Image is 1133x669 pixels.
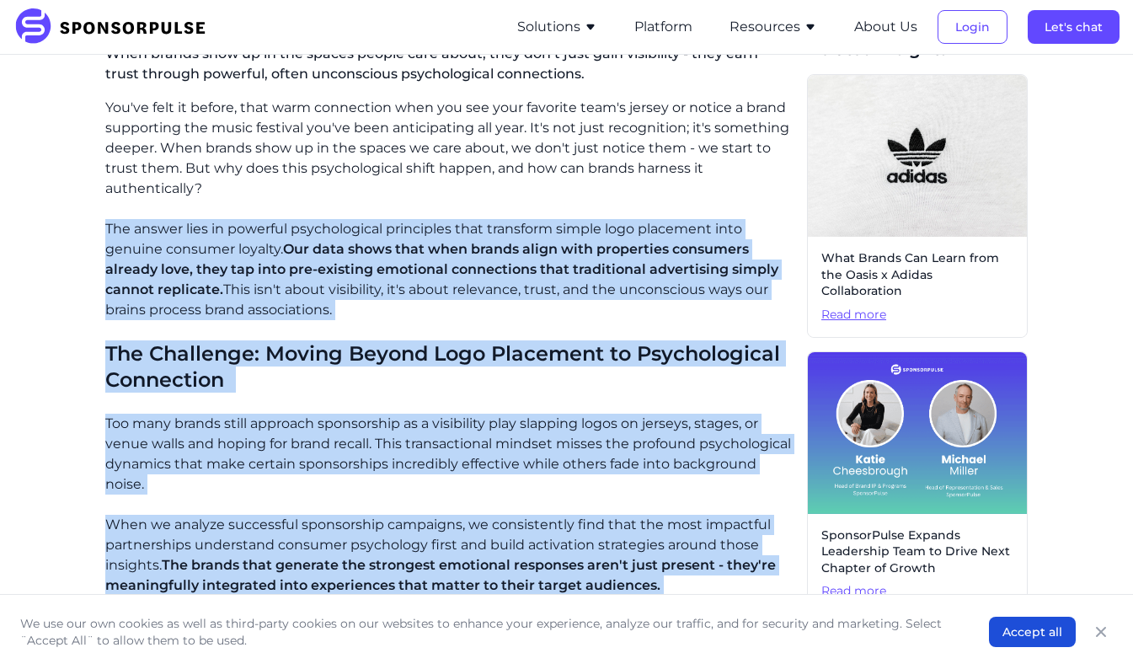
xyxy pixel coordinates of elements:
button: Platform [634,17,692,37]
span: Read more [821,307,1013,324]
button: Solutions [517,17,597,37]
span: Our data shows that when brands align with properties consumers already love, they tap into pre-e... [105,241,778,297]
a: What Brands Can Learn from the Oasis x Adidas CollaborationRead more [807,74,1028,337]
button: About Us [854,17,917,37]
p: We use our own cookies as well as third-party cookies on our websites to enhance your experience,... [20,615,955,649]
img: SponsorPulse [13,8,218,45]
a: About Us [854,19,917,35]
p: Too many brands still approach sponsorship as a visibility play slapping logos on jerseys, stages... [105,414,794,495]
span: Read more [821,583,1013,600]
a: Platform [634,19,692,35]
p: The answer lies in powerful psychological principles that transform simple logo placement into ge... [105,219,794,320]
a: Login [938,19,1007,35]
button: Accept all [989,617,1076,647]
a: Let's chat [1028,19,1120,35]
iframe: Chat Widget [1049,588,1133,669]
p: You've felt it before, that warm connection when you see your favorite team's jersey or notice a ... [105,98,794,199]
button: Login [938,10,1007,44]
button: Resources [730,17,817,37]
span: What Brands Can Learn from the Oasis x Adidas Collaboration [821,250,1013,300]
span: The Challenge: Moving Beyond Logo Placement to Psychological Connection [105,341,780,392]
p: When we analyze successful sponsorship campaigns, we consistently find that the most impactful pa... [105,515,794,596]
span: SponsorPulse Expands Leadership Team to Drive Next Chapter of Growth [821,527,1013,577]
img: Katie Cheesbrough and Michael Miller Join SponsorPulse to Accelerate Strategic Services [808,352,1027,514]
span: The brands that generate the strongest emotional responses aren't just present - they're meaningf... [105,557,776,593]
button: Let's chat [1028,10,1120,44]
p: When brands show up in the spaces people care about, they don’t just gain visibility - they earn ... [105,37,794,98]
img: Christian Wiediger, courtesy of Unsplash [808,75,1027,237]
a: SponsorPulse Expands Leadership Team to Drive Next Chapter of GrowthRead more [807,351,1028,614]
